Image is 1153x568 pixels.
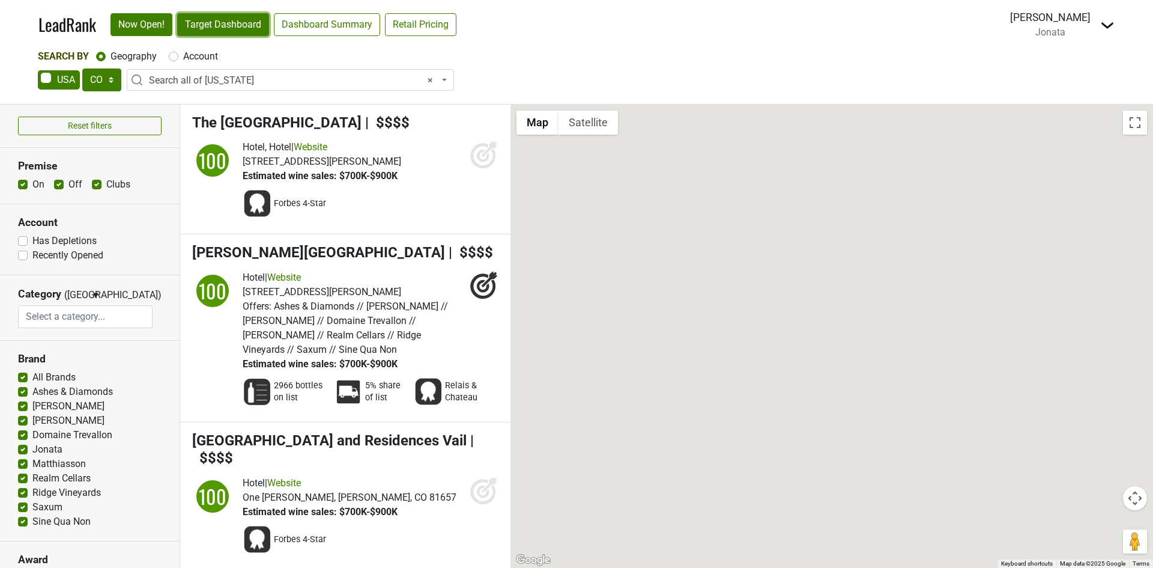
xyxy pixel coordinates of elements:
[19,305,152,328] input: Select a category...
[243,141,291,153] span: Hotel, Hotel
[127,69,454,91] span: Search all of Colorado
[243,301,448,355] span: Ashes & Diamonds // [PERSON_NAME] // [PERSON_NAME] // Domaine Trevallon // [PERSON_NAME] // Realm...
[18,353,162,365] h3: Brand
[243,506,398,518] span: Estimated wine sales: $700K-$900K
[192,270,233,311] img: quadrant_split.svg
[513,552,553,568] a: Open this area in Google Maps (opens a new window)
[267,477,301,489] a: Website
[38,12,96,37] a: LeadRank
[243,286,401,298] span: [STREET_ADDRESS][PERSON_NAME]
[192,140,233,181] img: quadrant_split.svg
[32,385,113,399] label: Ashes & Diamonds
[183,49,218,64] label: Account
[32,442,62,457] label: Jonata
[18,117,162,135] button: Reset filters
[195,142,231,179] div: 100
[243,476,456,490] div: |
[177,13,269,36] a: Target Dashboard
[243,189,271,218] img: Award
[274,534,326,546] span: Forbes 4-Star
[243,477,265,489] span: Hotel
[192,476,233,517] img: quadrant_split.svg
[365,114,410,131] span: | $$$$
[513,552,553,568] img: Google
[1123,111,1147,135] button: Toggle fullscreen view
[449,244,493,261] span: | $$$$
[243,301,271,312] span: Offers:
[32,248,103,263] label: Recently Opened
[32,177,44,192] label: On
[68,177,82,192] label: Off
[243,270,464,285] div: |
[32,471,91,486] label: Realm Cellars
[1100,18,1115,32] img: Dropdown Menu
[274,198,326,210] span: Forbes 4-Star
[32,428,112,442] label: Domaine Trevallon
[334,377,363,406] img: Percent Distributor Share
[243,525,271,554] img: Award
[18,288,61,301] h3: Category
[192,432,467,449] span: [GEOGRAPHIC_DATA] and Residences Vail
[32,399,104,414] label: [PERSON_NAME]
[192,114,362,131] span: The [GEOGRAPHIC_DATA]
[32,370,76,385] label: All Brands
[267,272,301,283] a: Website
[64,288,88,305] span: ([GEOGRAPHIC_DATA])
[32,486,101,500] label: Ridge Vineyards
[110,49,157,64] label: Geography
[558,111,618,135] button: Show satellite imagery
[18,160,162,173] h3: Premise
[274,13,380,36] a: Dashboard Summary
[1133,560,1149,567] a: Terms (opens in new tab)
[32,500,62,515] label: Saxum
[1123,486,1147,510] button: Map camera controls
[1001,560,1053,568] button: Keyboard shortcuts
[243,492,456,503] span: One [PERSON_NAME], [PERSON_NAME], CO 81657
[1035,26,1065,38] span: Jonata
[274,380,327,404] span: 2966 bottles on list
[18,216,162,229] h3: Account
[516,111,558,135] button: Show street map
[106,177,130,192] label: Clubs
[32,457,86,471] label: Matthiasson
[32,234,97,248] label: Has Depletions
[1010,10,1091,25] div: [PERSON_NAME]
[195,273,231,309] div: 100
[32,414,104,428] label: [PERSON_NAME]
[192,432,474,466] span: | $$$$
[414,377,443,406] img: Award
[243,156,401,167] span: [STREET_ADDRESS][PERSON_NAME]
[91,290,100,301] span: ▼
[243,358,398,370] span: Estimated wine sales: $700K-$900K
[110,13,172,36] a: Now Open!
[243,140,401,154] div: |
[38,50,89,62] span: Search By
[149,73,439,88] span: Search all of Colorado
[365,380,406,404] span: 5% share of list
[192,244,445,261] span: [PERSON_NAME][GEOGRAPHIC_DATA]
[243,377,271,406] img: Wine List
[18,554,162,566] h3: Award
[1060,560,1125,567] span: Map data ©2025 Google
[195,478,231,515] div: 100
[385,13,456,36] a: Retail Pricing
[428,73,433,88] span: Remove all items
[1123,530,1147,554] button: Drag Pegman onto the map to open Street View
[243,272,265,283] span: Hotel
[243,170,398,182] span: Estimated wine sales: $700K-$900K
[445,380,491,404] span: Relais & Chateau
[294,141,327,153] a: Website
[32,515,91,529] label: Sine Qua Non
